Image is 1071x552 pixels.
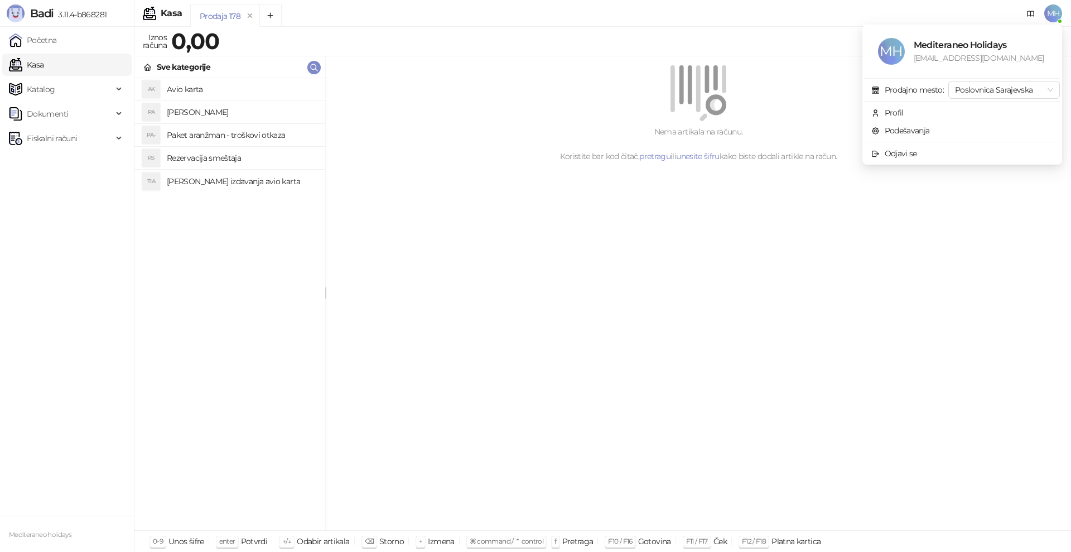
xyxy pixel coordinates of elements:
[379,534,404,549] div: Storno
[676,151,720,161] a: unesite šifru
[27,103,68,125] span: Dokumenti
[219,537,235,545] span: enter
[885,107,904,119] div: Profil
[167,149,316,167] h4: Rezervacija smeštaja
[914,52,1046,64] div: [EMAIL_ADDRESS][DOMAIN_NAME]
[161,9,182,18] div: Kasa
[241,534,268,549] div: Potvrdi
[297,534,349,549] div: Odabir artikala
[200,10,240,22] div: Prodaja 178
[243,11,257,21] button: remove
[54,9,107,20] span: 3.11.4-b868281
[142,103,160,121] div: PA
[885,147,917,160] div: Odjavi se
[428,534,454,549] div: Izmena
[9,531,71,539] small: Mediteraneo holidays
[282,537,291,545] span: ↑/↓
[339,126,1058,162] div: Nema artikala na računu. Koristite bar kod čitač, ili kako biste dodali artikle na račun.
[134,78,325,530] div: grid
[27,127,77,150] span: Fiskalni računi
[562,534,594,549] div: Pretraga
[171,27,219,55] strong: 0,00
[1022,4,1040,22] a: Dokumentacija
[259,4,282,27] button: Add tab
[9,29,57,51] a: Početna
[167,80,316,98] h4: Avio karta
[141,30,169,52] div: Iznos računa
[885,84,944,96] div: Prodajno mesto:
[153,537,163,545] span: 0-9
[142,172,160,190] div: TIA
[9,54,44,76] a: Kasa
[365,537,374,545] span: ⌫
[167,126,316,144] h4: Paket aranžman - troškovi otkaza
[742,537,766,545] span: F12 / F18
[1044,4,1062,22] span: MH
[686,537,708,545] span: F11 / F17
[142,149,160,167] div: RS
[608,537,632,545] span: F10 / F16
[168,534,204,549] div: Unos šifre
[30,7,54,20] span: Badi
[470,537,544,545] span: ⌘ command / ⌃ control
[167,172,316,190] h4: [PERSON_NAME] izdavanja avio karta
[27,78,55,100] span: Katalog
[638,534,671,549] div: Gotovina
[639,151,670,161] a: pretragu
[157,61,210,73] div: Sve kategorije
[713,534,727,549] div: Ček
[871,126,930,136] a: Podešavanja
[554,537,556,545] span: f
[878,38,905,65] span: MH
[142,80,160,98] div: AK
[955,81,1053,98] span: Poslovnica Sarajevska
[7,4,25,22] img: Logo
[771,534,821,549] div: Platna kartica
[167,103,316,121] h4: [PERSON_NAME]
[142,126,160,144] div: PA-
[914,38,1046,52] div: Mediteraneo Holidays
[419,537,422,545] span: +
